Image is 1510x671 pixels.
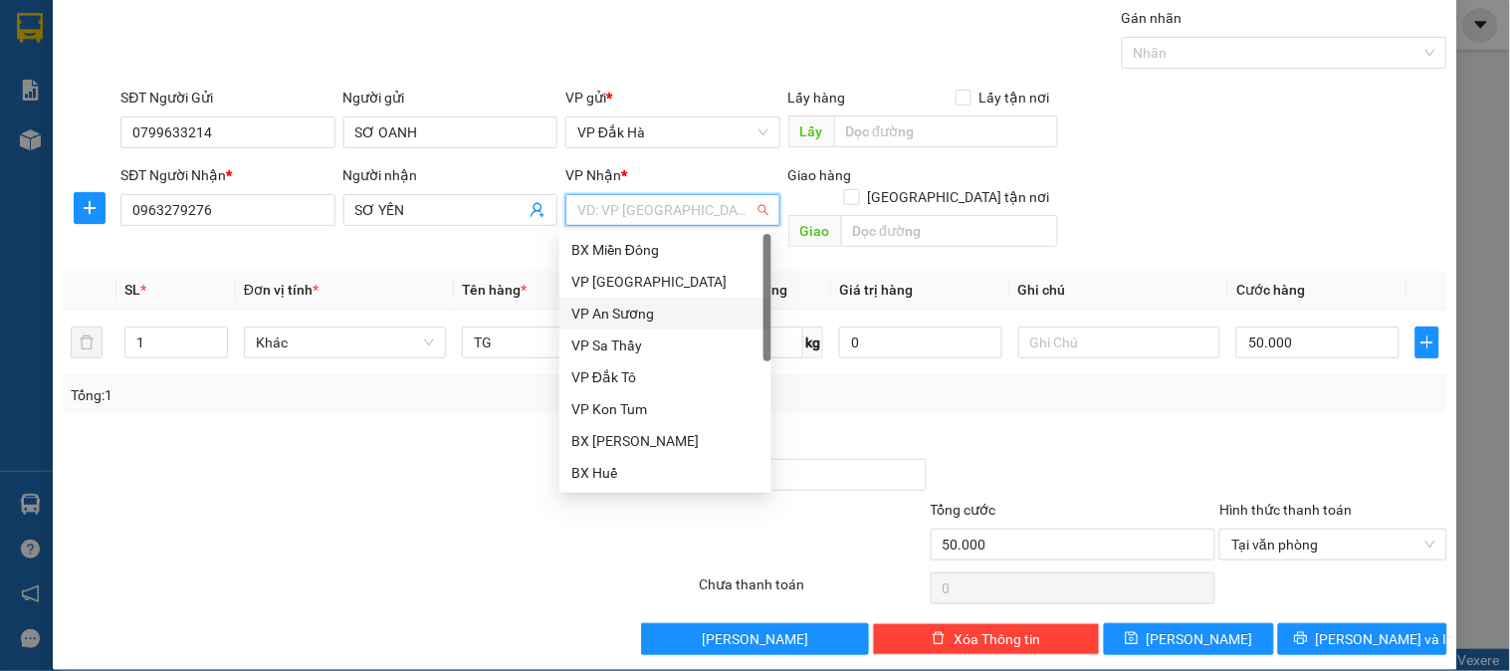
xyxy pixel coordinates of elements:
button: [PERSON_NAME] [641,623,868,655]
div: BX Huế [559,457,771,489]
button: save[PERSON_NAME] [1104,623,1273,655]
div: VP Đắk Tô [559,361,771,393]
div: Người gửi [343,87,557,109]
span: Khác [256,328,434,357]
button: delete [71,327,103,358]
span: plus [75,200,105,216]
span: Xóa Thông tin [954,628,1040,650]
span: [PERSON_NAME] và In [1316,628,1455,650]
span: kg [803,327,823,358]
span: [PERSON_NAME] [702,628,808,650]
span: Lấy [788,115,834,147]
div: BX Huế [571,462,759,484]
label: Hình thức thanh toán [1219,502,1352,518]
span: Tổng cước [931,502,996,518]
span: [PERSON_NAME] [1147,628,1253,650]
div: Người nhận [343,164,557,186]
th: Ghi chú [1010,271,1228,310]
button: plus [74,192,106,224]
div: VP An Sương [571,303,759,325]
span: Tại văn phòng [1231,530,1434,559]
div: BX Miền Đông [559,234,771,266]
span: Lấy hàng [788,90,846,106]
input: 0 [839,327,1002,358]
span: user-add [530,202,545,218]
input: Dọc đường [841,215,1058,247]
button: plus [1415,327,1439,358]
span: [GEOGRAPHIC_DATA] tận nơi [860,186,1058,208]
span: VP Nhận [565,167,621,183]
div: VP Kon Tum [559,393,771,425]
input: Ghi Chú [1018,327,1220,358]
label: Gán nhãn [1122,10,1183,26]
div: BX Phạm Văn Đồng [559,425,771,457]
div: BX Miền Đông [571,239,759,261]
div: VP Kon Tum [571,398,759,420]
span: save [1125,631,1139,647]
span: SL [124,282,140,298]
div: SĐT Người Nhận [120,164,334,186]
div: VP Đà Nẵng [559,266,771,298]
div: SĐT Người Gửi [120,87,334,109]
span: Cước hàng [1236,282,1305,298]
span: VP Đắk Hà [577,117,767,147]
div: VP [GEOGRAPHIC_DATA] [571,271,759,293]
input: Dọc đường [834,115,1058,147]
span: Đơn vị tính [244,282,319,298]
div: Văn phòng không hợp lệ [565,228,779,251]
span: Giao [788,215,841,247]
div: BX [PERSON_NAME] [571,430,759,452]
div: Tổng: 1 [71,384,584,406]
span: Giao hàng [788,167,852,183]
span: Giá trị hàng [839,282,913,298]
button: printer[PERSON_NAME] và In [1278,623,1447,655]
div: Chưa thanh toán [697,573,928,608]
span: delete [932,631,946,647]
div: VP Đắk Tô [571,366,759,388]
span: Tên hàng [462,282,527,298]
div: VP Sa Thầy [571,335,759,356]
div: VP Sa Thầy [559,330,771,361]
span: Lấy tận nơi [971,87,1058,109]
div: VP gửi [565,87,779,109]
span: plus [1416,335,1438,350]
button: deleteXóa Thông tin [873,623,1100,655]
div: VP An Sương [559,298,771,330]
input: VD: Bàn, Ghế [462,327,664,358]
span: printer [1294,631,1308,647]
